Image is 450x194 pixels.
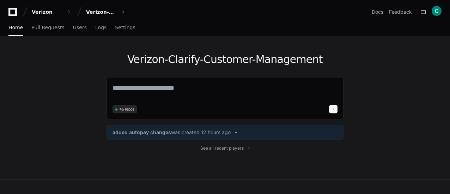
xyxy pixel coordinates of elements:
h1: Verizon-Clarify-Customer-Management [107,53,343,66]
span: Home [8,25,23,30]
img: ACg8ocLppwQnxw-l5OtmKI-iEP35Q_s6KGgNRE1-Sh_Zn0Ge2or2sg=s96-c [432,6,442,16]
a: Pull Requests [31,20,64,36]
span: Settings [115,25,135,30]
button: Feedback [389,8,412,15]
span: was created 12 hours ago [171,129,231,136]
div: Verizon-Clarify-Customer-Management [86,8,116,15]
a: Logs [95,20,107,36]
a: Users [73,20,87,36]
a: Docs [372,8,383,15]
span: Pull Requests [31,25,64,30]
a: Settings [115,20,135,36]
span: 46 repos [120,107,134,112]
a: See all recent players [107,145,343,151]
span: Users [73,25,87,30]
a: Home [8,20,23,36]
span: See all recent players [200,145,244,151]
button: Verizon-Clarify-Customer-Management [83,6,128,18]
a: added autopay changeswas created 12 hours ago [112,129,337,136]
span: Logs [95,25,107,30]
button: Verizon [29,6,74,18]
span: added autopay changes [112,129,171,136]
div: Verizon [32,8,62,15]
